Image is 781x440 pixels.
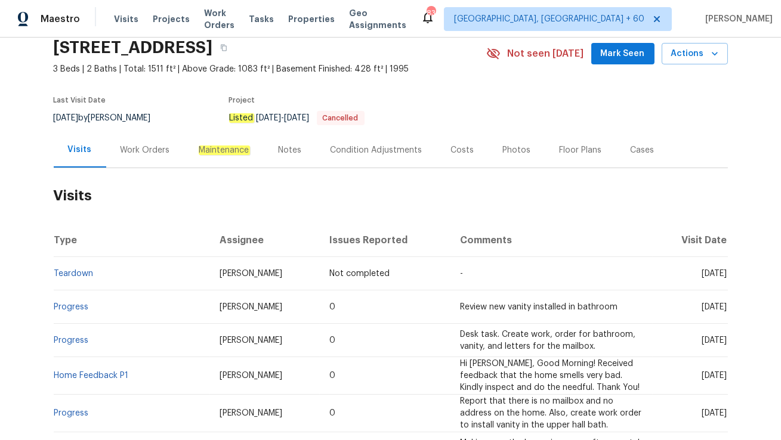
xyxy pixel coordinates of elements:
[288,13,335,25] span: Properties
[229,97,255,104] span: Project
[329,409,335,417] span: 0
[451,144,474,156] div: Costs
[54,97,106,104] span: Last Visit Date
[601,47,645,61] span: Mark Seen
[204,7,234,31] span: Work Orders
[702,336,727,345] span: [DATE]
[460,269,463,278] span: -
[460,330,635,351] span: Desk task. Create work, order for bathroom, vanity, and letters for the mailbox.
[662,43,728,65] button: Actions
[54,114,79,122] span: [DATE]
[329,371,335,380] span: 0
[54,409,89,417] a: Progress
[349,7,406,31] span: Geo Assignments
[213,37,234,58] button: Copy Address
[114,13,138,25] span: Visits
[220,303,282,311] span: [PERSON_NAME]
[460,360,640,392] span: Hi [PERSON_NAME], Good Morning! Received feedback that the home smells very bad. Kindly inspect a...
[54,336,89,345] a: Progress
[210,224,320,257] th: Assignee
[121,144,170,156] div: Work Orders
[54,111,165,125] div: by [PERSON_NAME]
[41,13,80,25] span: Maestro
[279,144,302,156] div: Notes
[54,168,728,224] h2: Visits
[560,144,602,156] div: Floor Plans
[249,15,274,23] span: Tasks
[320,224,450,257] th: Issues Reported
[460,397,641,429] span: Report that there is no mailbox and no address on the home. Also, create work order to install va...
[653,224,727,257] th: Visit Date
[329,269,390,278] span: Not completed
[329,336,335,345] span: 0
[153,13,190,25] span: Projects
[54,224,210,257] th: Type
[508,48,584,60] span: Not seen [DATE]
[54,42,213,54] h2: [STREET_ADDRESS]
[671,47,718,61] span: Actions
[454,13,644,25] span: [GEOGRAPHIC_DATA], [GEOGRAPHIC_DATA] + 60
[199,145,250,155] em: Maintenance
[220,336,282,345] span: [PERSON_NAME]
[331,144,422,156] div: Condition Adjustments
[285,114,310,122] span: [DATE]
[631,144,655,156] div: Cases
[702,409,727,417] span: [DATE]
[591,43,655,65] button: Mark Seen
[257,114,282,122] span: [DATE]
[329,303,335,311] span: 0
[220,269,282,278] span: [PERSON_NAME]
[427,7,435,19] div: 839
[702,371,727,380] span: [DATE]
[460,303,618,311] span: Review new vanity installed in bathroom
[450,224,653,257] th: Comments
[229,113,254,123] em: Listed
[220,409,282,417] span: [PERSON_NAME]
[257,114,310,122] span: -
[702,303,727,311] span: [DATE]
[54,269,94,278] a: Teardown
[54,303,89,311] a: Progress
[220,371,282,380] span: [PERSON_NAME]
[702,269,727,278] span: [DATE]
[503,144,531,156] div: Photos
[318,114,363,122] span: Cancelled
[54,371,129,380] a: Home Feedback P1
[700,13,773,25] span: [PERSON_NAME]
[54,63,486,75] span: 3 Beds | 2 Baths | Total: 1511 ft² | Above Grade: 1083 ft² | Basement Finished: 428 ft² | 1995
[68,144,92,156] div: Visits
